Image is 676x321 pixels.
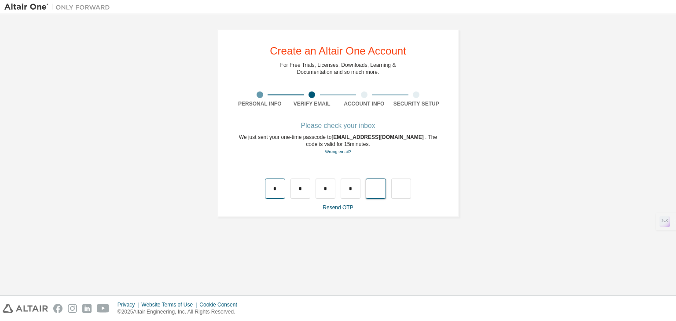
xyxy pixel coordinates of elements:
div: Account Info [338,100,390,107]
div: Security Setup [390,100,443,107]
div: Create an Altair One Account [270,46,406,56]
a: Resend OTP [323,204,353,211]
img: linkedin.svg [82,304,92,313]
span: [EMAIL_ADDRESS][DOMAIN_NAME] [331,134,425,140]
img: facebook.svg [53,304,62,313]
div: Privacy [118,301,141,308]
div: Personal Info [234,100,286,107]
img: Altair One [4,3,114,11]
img: instagram.svg [68,304,77,313]
div: Verify Email [286,100,338,107]
div: We just sent your one-time passcode to . The code is valid for 15 minutes. [234,134,442,155]
div: Website Terms of Use [141,301,199,308]
div: For Free Trials, Licenses, Downloads, Learning & Documentation and so much more. [280,62,396,76]
div: Cookie Consent [199,301,242,308]
img: altair_logo.svg [3,304,48,313]
div: Please check your inbox [234,123,442,128]
p: © 2025 Altair Engineering, Inc. All Rights Reserved. [118,308,242,316]
a: Go back to the registration form [325,149,351,154]
img: youtube.svg [97,304,110,313]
